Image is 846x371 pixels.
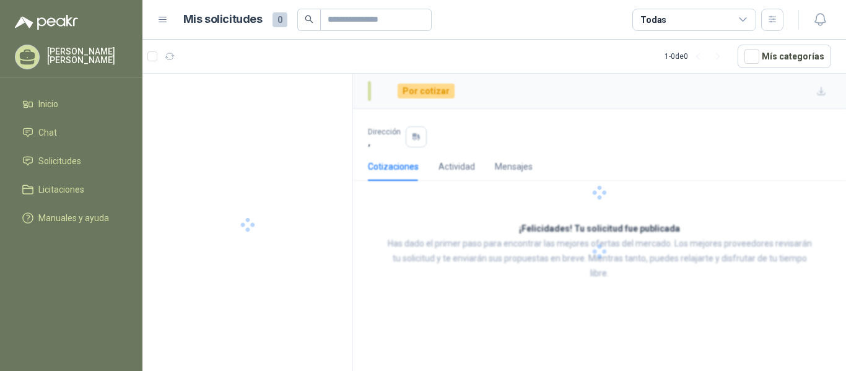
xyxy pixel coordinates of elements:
[15,92,128,116] a: Inicio
[183,11,263,28] h1: Mis solicitudes
[305,15,313,24] span: search
[38,126,57,139] span: Chat
[38,97,58,111] span: Inicio
[38,183,84,196] span: Licitaciones
[273,12,287,27] span: 0
[15,178,128,201] a: Licitaciones
[640,13,666,27] div: Todas
[47,47,128,64] p: [PERSON_NAME] [PERSON_NAME]
[15,121,128,144] a: Chat
[738,45,831,68] button: Mís categorías
[38,154,81,168] span: Solicitudes
[15,206,128,230] a: Manuales y ayuda
[15,15,78,30] img: Logo peakr
[665,46,728,66] div: 1 - 0 de 0
[38,211,109,225] span: Manuales y ayuda
[15,149,128,173] a: Solicitudes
